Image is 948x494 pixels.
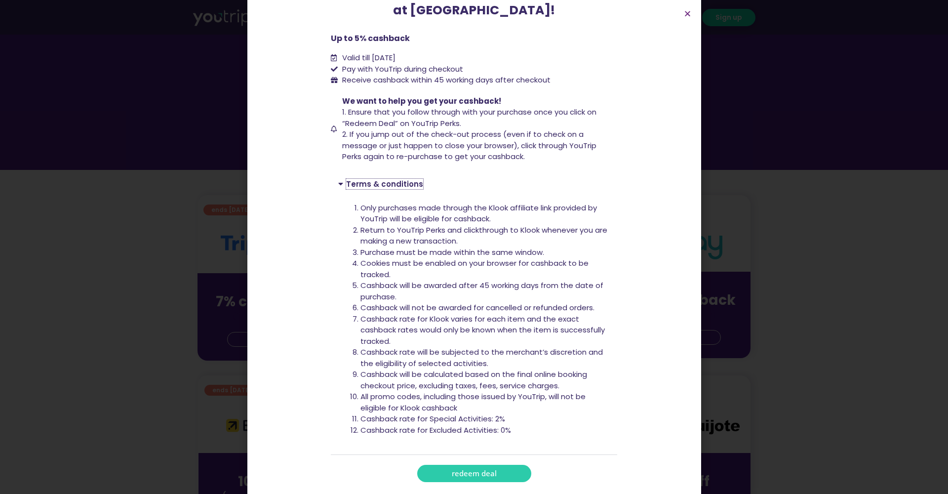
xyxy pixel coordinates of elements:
[331,33,617,44] p: Up to 5% cashback
[360,203,610,225] li: Only purchases made through the Klook affiliate link provided by YouTrip will be eligible for cas...
[340,75,551,86] span: Receive cashback within 45 working days after checkout
[340,64,463,75] span: Pay with YouTrip during checkout
[331,195,617,455] div: Terms & conditions
[360,314,610,347] li: Cashback rate for Klook varies for each item and the exact cashback rates would only be known whe...
[417,465,531,482] a: redeem deal
[342,129,596,162] span: 2. If you jump out of the check-out process (even if to check on a message or just happen to clos...
[360,369,610,391] li: Cashback will be calculated based on the final online booking checkout price, excluding taxes, fe...
[360,247,610,258] li: Purchase must be made within the same window.
[684,10,691,17] a: Close
[360,225,610,247] li: Return to YouTrip Perks and clickthrough to Klook whenever you are making a new transaction.
[452,470,497,477] span: redeem deal
[340,52,395,64] span: Valid till [DATE]
[360,280,610,302] li: Cashback will be awarded after 45 working days from the date of purchase.
[360,302,610,314] li: Cashback will not be awarded for cancelled or refunded orders.
[360,347,610,369] li: Cashback rate will be subjected to the merchant’s discretion and the eligibility of selected acti...
[346,179,423,189] a: Terms & conditions
[342,107,596,128] span: 1. Ensure that you follow through with your purchase once you click on “Redeem Deal” on YouTrip P...
[360,425,610,436] li: Cashback rate for Excluded Activities: 0%
[360,391,586,413] span: All promo codes, including those issued by YouTrip, will not be eligible for Klook cashback
[331,1,617,20] p: at [GEOGRAPHIC_DATA]!
[360,413,610,425] li: Cashback rate for Special Activities: 2%
[331,172,617,195] div: Terms & conditions
[360,258,610,280] li: Cookies must be enabled on your browser for cashback to be tracked.
[342,96,501,106] span: We want to help you get your cashback!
